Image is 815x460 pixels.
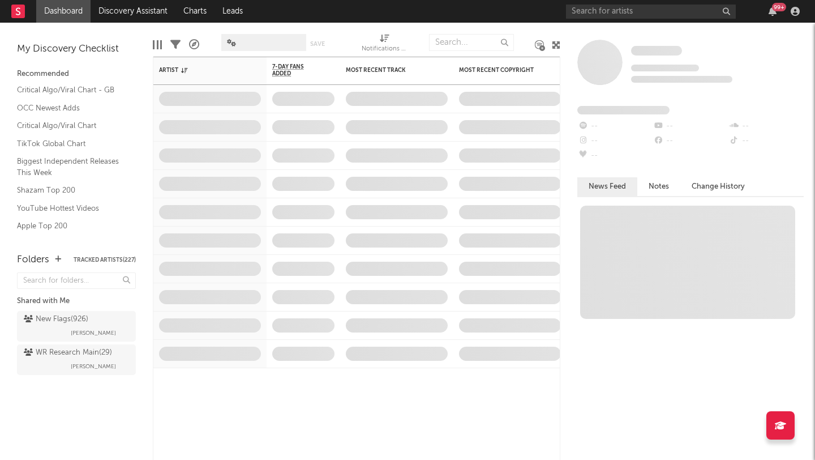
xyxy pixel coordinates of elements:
[577,134,653,148] div: --
[17,295,136,308] div: Shared with Me
[71,360,116,373] span: [PERSON_NAME]
[17,42,136,56] div: My Discovery Checklist
[74,257,136,263] button: Tracked Artists(227)
[17,184,125,197] a: Shazam Top 200
[17,344,136,375] a: WR Research Main(29)[PERSON_NAME]
[631,76,732,83] span: 0 fans last week
[17,220,125,232] a: Apple Top 200
[680,177,756,196] button: Change History
[159,67,244,74] div: Artist
[310,41,325,47] button: Save
[17,102,125,114] a: OCC Newest Adds
[189,28,199,61] div: A&R Pipeline
[637,177,680,196] button: Notes
[631,45,682,57] a: Some Artist
[429,34,514,51] input: Search...
[772,3,786,11] div: 99 +
[17,138,125,150] a: TikTok Global Chart
[577,106,670,114] span: Fans Added by Platform
[769,7,777,16] button: 99+
[17,67,136,81] div: Recommended
[362,28,407,61] div: Notifications (Artist)
[17,272,136,289] input: Search for folders...
[631,65,699,71] span: Tracking Since: [DATE]
[24,346,112,360] div: WR Research Main ( 29 )
[459,67,544,74] div: Most Recent Copyright
[577,148,653,163] div: --
[17,155,125,178] a: Biggest Independent Releases This Week
[71,326,116,340] span: [PERSON_NAME]
[577,119,653,134] div: --
[566,5,736,19] input: Search for artists
[362,42,407,56] div: Notifications (Artist)
[653,134,728,148] div: --
[653,119,728,134] div: --
[153,28,162,61] div: Edit Columns
[631,46,682,56] span: Some Artist
[17,253,49,267] div: Folders
[24,313,88,326] div: New Flags ( 926 )
[272,63,318,77] span: 7-Day Fans Added
[728,134,804,148] div: --
[17,202,125,215] a: YouTube Hottest Videos
[170,28,181,61] div: Filters
[17,120,125,132] a: Critical Algo/Viral Chart
[577,177,637,196] button: News Feed
[728,119,804,134] div: --
[346,67,431,74] div: Most Recent Track
[17,84,125,96] a: Critical Algo/Viral Chart - GB
[17,311,136,342] a: New Flags(926)[PERSON_NAME]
